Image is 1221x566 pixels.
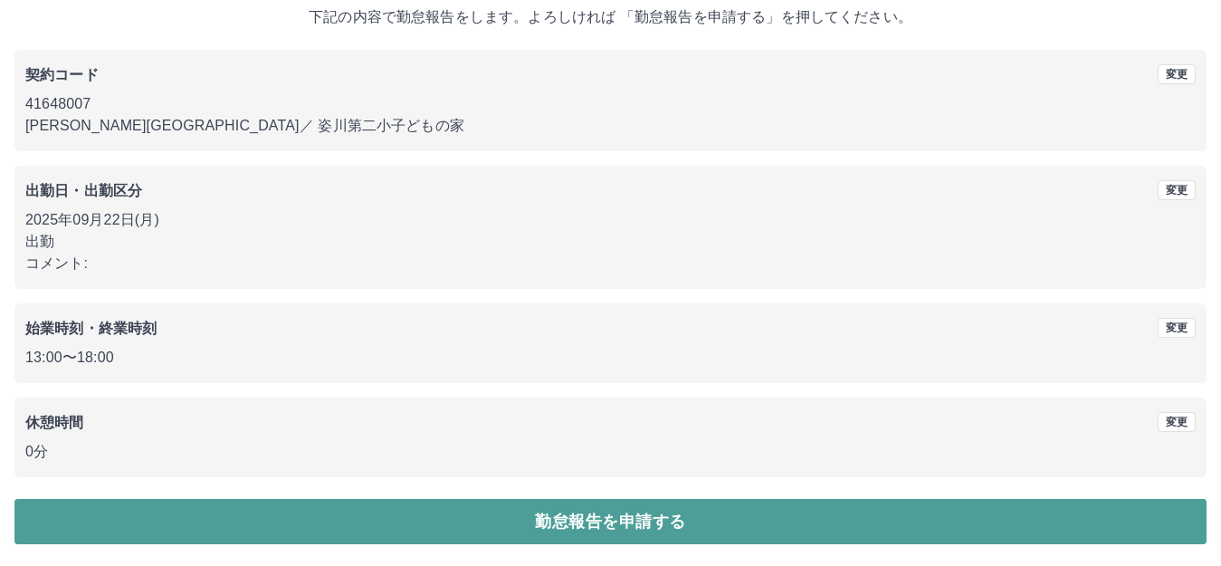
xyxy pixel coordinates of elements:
[25,321,157,336] b: 始業時刻・終業時刻
[1158,412,1196,432] button: 変更
[25,183,142,198] b: 出勤日・出勤区分
[1158,64,1196,84] button: 変更
[25,93,1196,115] p: 41648007
[25,415,84,430] b: 休憩時間
[25,209,1196,231] p: 2025年09月22日(月)
[25,441,1196,463] p: 0分
[1158,318,1196,338] button: 変更
[25,347,1196,369] p: 13:00 〜 18:00
[25,231,1196,253] p: 出勤
[25,253,1196,274] p: コメント:
[1158,180,1196,200] button: 変更
[25,67,99,82] b: 契約コード
[14,6,1207,28] p: 下記の内容で勤怠報告をします。よろしければ 「勤怠報告を申請する」を押してください。
[14,499,1207,544] button: 勤怠報告を申請する
[25,115,1196,137] p: [PERSON_NAME][GEOGRAPHIC_DATA] ／ 姿川第二小子どもの家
